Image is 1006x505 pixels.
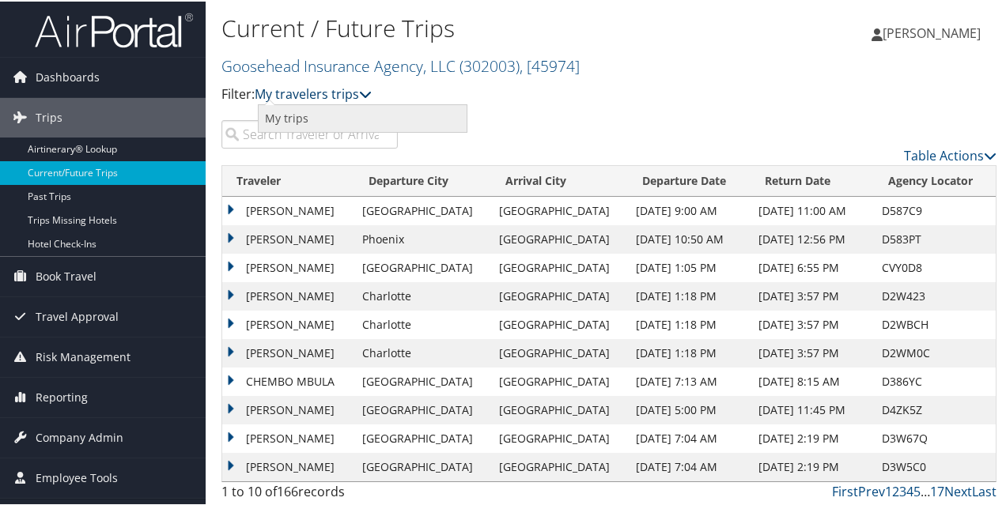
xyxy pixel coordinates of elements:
td: [DATE] 12:56 PM [751,224,873,252]
a: My trips [259,104,467,130]
span: Dashboards [36,56,100,96]
td: [DATE] 10:50 AM [628,224,751,252]
td: [DATE] 1:18 PM [628,337,751,366]
a: My travelers trips [255,84,372,101]
td: [PERSON_NAME] [222,394,354,423]
td: Phoenix [354,224,491,252]
a: 1 [885,481,892,499]
td: [DATE] 9:00 AM [628,195,751,224]
td: D587C9 [874,195,996,224]
td: [GEOGRAPHIC_DATA] [491,337,628,366]
td: D2WM0C [874,337,996,366]
th: Agency Locator: activate to sort column ascending [874,164,996,195]
td: [DATE] 11:45 PM [751,394,873,423]
td: [GEOGRAPHIC_DATA] [354,366,491,394]
td: [PERSON_NAME] [222,337,354,366]
span: , [ 45974 ] [520,54,580,75]
span: … [921,481,930,499]
a: Last [972,481,997,499]
span: [PERSON_NAME] [883,23,981,40]
span: Reporting [36,376,88,416]
td: CHEMBO MBULA [222,366,354,394]
td: [GEOGRAPHIC_DATA] [354,451,491,480]
td: [DATE] 1:05 PM [628,252,751,281]
td: D3W5C0 [874,451,996,480]
a: [PERSON_NAME] [872,8,997,55]
a: 2 [892,481,899,499]
td: Charlotte [354,281,491,309]
td: [DATE] 1:18 PM [628,309,751,337]
a: 17 [930,481,944,499]
span: Company Admin [36,416,123,456]
a: Goosehead Insurance Agency, LLC [221,54,580,75]
td: D583PT [874,224,996,252]
td: [GEOGRAPHIC_DATA] [354,195,491,224]
span: 166 [277,481,298,499]
td: [DATE] 8:15 AM [751,366,873,394]
td: [DATE] 2:19 PM [751,423,873,451]
td: [GEOGRAPHIC_DATA] [491,423,628,451]
th: Traveler: activate to sort column ascending [222,164,354,195]
td: D2W423 [874,281,996,309]
th: Arrival City: activate to sort column ascending [491,164,628,195]
td: [GEOGRAPHIC_DATA] [491,224,628,252]
td: [GEOGRAPHIC_DATA] [354,423,491,451]
h1: Current / Future Trips [221,10,738,43]
td: [GEOGRAPHIC_DATA] [491,252,628,281]
td: [GEOGRAPHIC_DATA] [491,366,628,394]
td: [PERSON_NAME] [222,451,354,480]
a: Next [944,481,972,499]
a: First [832,481,858,499]
td: [DATE] 3:57 PM [751,281,873,309]
td: [DATE] 2:19 PM [751,451,873,480]
td: D3W67Q [874,423,996,451]
td: D386YC [874,366,996,394]
td: Charlotte [354,337,491,366]
th: Departure City: activate to sort column ascending [354,164,491,195]
td: [GEOGRAPHIC_DATA] [491,281,628,309]
th: Departure Date: activate to sort column descending [628,164,751,195]
td: [DATE] 11:00 AM [751,195,873,224]
td: [PERSON_NAME] [222,195,354,224]
a: 5 [913,481,921,499]
td: [GEOGRAPHIC_DATA] [491,394,628,423]
td: [PERSON_NAME] [222,252,354,281]
span: ( 302003 ) [460,54,520,75]
td: [PERSON_NAME] [222,423,354,451]
a: Prev [858,481,885,499]
td: D4ZK5Z [874,394,996,423]
a: 3 [899,481,906,499]
td: [DATE] 5:00 PM [628,394,751,423]
td: [DATE] 3:57 PM [751,337,873,366]
td: CVY0D8 [874,252,996,281]
a: 4 [906,481,913,499]
span: Book Travel [36,255,96,295]
td: D2WBCH [874,309,996,337]
td: [PERSON_NAME] [222,224,354,252]
span: Employee Tools [36,457,118,496]
td: [DATE] 1:18 PM [628,281,751,309]
span: Risk Management [36,336,130,375]
span: Trips [36,96,62,136]
td: [DATE] 3:57 PM [751,309,873,337]
th: Return Date: activate to sort column ascending [751,164,873,195]
td: [DATE] 7:04 AM [628,423,751,451]
input: Search Traveler or Arrival City [221,119,398,147]
p: Filter: [221,83,738,104]
img: airportal-logo.png [35,10,193,47]
td: [GEOGRAPHIC_DATA] [354,394,491,423]
td: Charlotte [354,309,491,337]
td: [GEOGRAPHIC_DATA] [491,451,628,480]
td: [GEOGRAPHIC_DATA] [354,252,491,281]
td: [DATE] 7:13 AM [628,366,751,394]
td: [GEOGRAPHIC_DATA] [491,195,628,224]
a: Table Actions [904,145,997,163]
span: Travel Approval [36,296,119,335]
td: [PERSON_NAME] [222,281,354,309]
td: [PERSON_NAME] [222,309,354,337]
td: [GEOGRAPHIC_DATA] [491,309,628,337]
td: [DATE] 6:55 PM [751,252,873,281]
td: [DATE] 7:04 AM [628,451,751,480]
